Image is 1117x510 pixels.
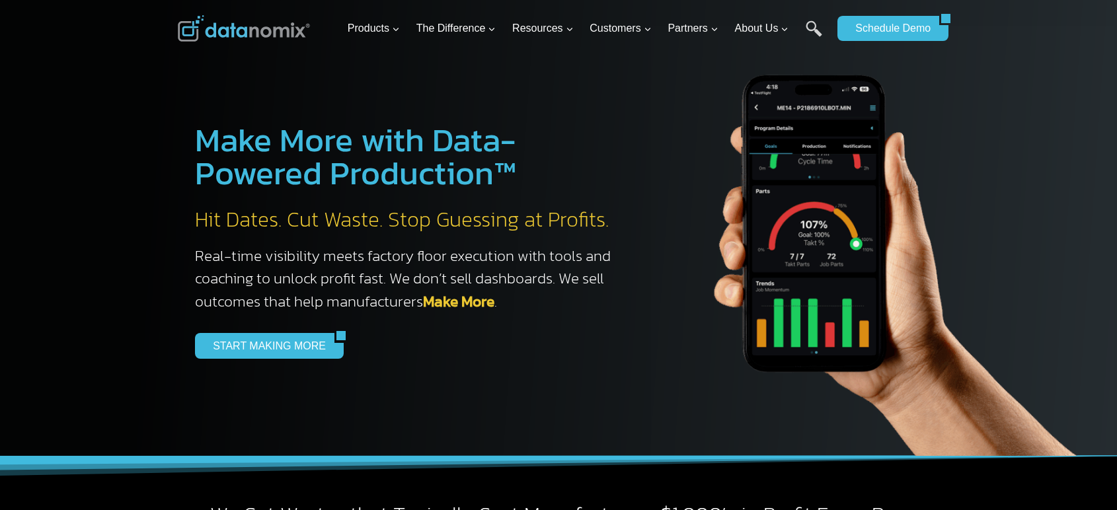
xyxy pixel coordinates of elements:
[195,244,625,313] h3: Real-time visibility meets factory floor execution with tools and coaching to unlock profit fast....
[651,26,1114,456] img: The Datanoix Mobile App available on Android and iOS Devices
[178,15,310,42] img: Datanomix
[348,20,400,37] span: Products
[837,16,939,41] a: Schedule Demo
[416,20,496,37] span: The Difference
[512,20,573,37] span: Resources
[806,20,822,50] a: Search
[195,206,625,234] h2: Hit Dates. Cut Waste. Stop Guessing at Profits.
[668,20,718,37] span: Partners
[590,20,651,37] span: Customers
[195,333,334,358] a: START MAKING MORE
[423,290,494,312] a: Make More
[342,7,831,50] nav: Primary Navigation
[735,20,789,37] span: About Us
[195,124,625,190] h1: Make More with Data-Powered Production™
